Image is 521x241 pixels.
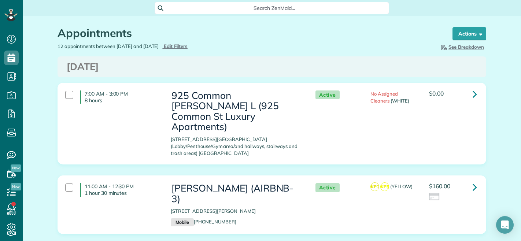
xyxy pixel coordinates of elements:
[315,90,340,100] span: Active
[496,216,514,234] div: Open Intercom Messenger
[85,97,160,104] p: 8 hours
[440,44,484,50] span: See Breakdown
[80,183,160,196] h4: 11:00 AM - 12:30 PM
[390,183,413,189] span: (YELLOW)
[171,219,236,225] a: Mobile[PHONE_NUMBER]
[171,183,300,204] h3: [PERSON_NAME] (AIRBNB-3)
[171,90,300,132] h3: 925 Common [PERSON_NAME] L (925 Common St Luxury Apartments)
[80,90,160,104] h4: 7:00 AM - 3:00 PM
[11,164,21,172] span: New
[58,27,439,39] h1: Appointments
[171,208,300,215] p: [STREET_ADDRESS][PERSON_NAME]
[67,62,477,72] h3: [DATE]
[429,90,444,97] span: $0.00
[315,183,340,192] span: Active
[429,182,450,190] span: $160.00
[380,182,389,191] span: KP3
[370,182,379,191] span: KP1
[437,43,486,51] button: See Breakdown
[171,218,193,226] small: Mobile
[452,27,486,40] button: Actions
[85,190,160,196] p: 1 hour 30 minutes
[52,43,272,50] div: 12 appointments between [DATE] and [DATE]
[11,183,21,190] span: New
[162,43,188,49] a: Edit Filters
[164,43,188,49] span: Edit Filters
[429,193,440,201] img: icon_credit_card_neutral-3d9a980bd25ce6dbb0f2033d7200983694762465c175678fcbc2d8f4bc43548e.png
[391,98,409,104] span: (WHITE)
[171,136,300,157] p: [STREET_ADDRESS][GEOGRAPHIC_DATA] (Lobby/Penthouse/Gym area/and hallways, stairways and trash are...
[370,91,398,104] span: No Assigned Cleaners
